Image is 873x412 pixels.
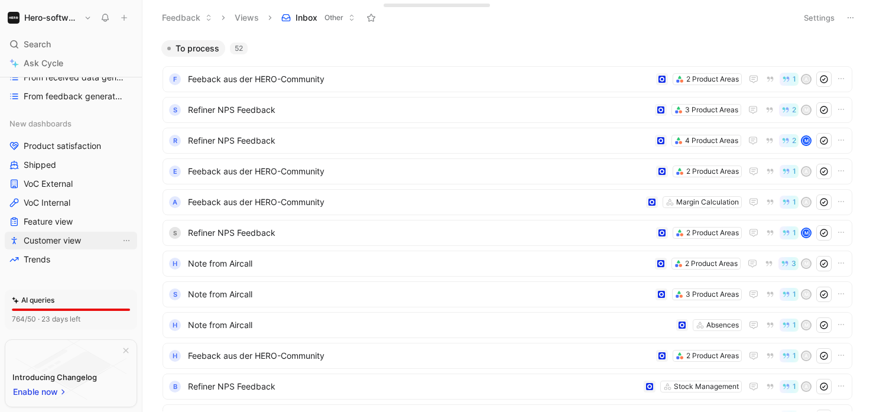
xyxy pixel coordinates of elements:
[802,290,810,299] div: M
[674,381,739,392] div: Stock Management
[163,281,852,307] a: SNote from Aircall3 Product Areas1M
[188,287,651,301] span: Note from Aircall
[24,37,51,51] span: Search
[188,164,651,179] span: Feeback aus der HERO-Community
[706,319,739,331] div: Absences
[792,106,796,113] span: 2
[24,56,63,70] span: Ask Cycle
[791,260,796,267] span: 3
[163,128,852,154] a: RRefiner NPS Feedback4 Product Areas2M
[686,227,739,239] div: 2 Product Areas
[176,43,219,54] span: To process
[229,9,264,27] button: Views
[793,383,796,390] span: 1
[24,197,70,209] span: VoC Internal
[9,118,72,129] span: New dashboards
[780,349,799,362] button: 1
[793,352,796,359] span: 1
[793,199,796,206] span: 1
[163,66,852,92] a: FFeeback aus der HERO-Community2 Product Areas1A
[778,257,799,270] button: 3
[792,137,796,144] span: 2
[5,87,137,105] a: From feedback generated features
[169,258,181,270] div: H
[24,72,125,83] span: From received data generated features
[793,291,796,298] span: 1
[685,135,738,147] div: 4 Product Areas
[163,312,852,338] a: HNote from AircallAbsences1M
[5,9,95,26] button: Hero-softwareHero-software
[5,156,137,174] a: Shipped
[121,235,132,246] button: View actions
[686,350,739,362] div: 2 Product Areas
[163,97,852,123] a: SRefiner NPS Feedback3 Product Areas2M
[5,232,137,249] a: Customer viewView actions
[780,196,799,209] button: 1
[188,318,671,332] span: Note from Aircall
[169,350,181,362] div: H
[12,294,54,306] div: AI queries
[24,235,81,246] span: Customer view
[24,178,73,190] span: VoC External
[12,370,97,384] div: Introducing Changelog
[188,195,641,209] span: Feeback aus der HERO-Community
[169,319,181,331] div: H
[24,159,56,171] span: Shipped
[188,72,651,86] span: Feeback aus der HERO-Community
[802,75,810,83] div: A
[793,168,796,175] span: 1
[5,115,137,132] div: New dashboards
[802,198,810,206] div: A
[802,382,810,391] div: A
[793,229,796,236] span: 1
[686,288,739,300] div: 3 Product Areas
[802,321,810,329] div: M
[780,226,799,239] button: 1
[24,90,124,102] span: From feedback generated features
[24,254,50,265] span: Trends
[802,259,810,268] div: M
[5,213,137,231] a: Feature view
[685,104,738,116] div: 3 Product Areas
[169,166,181,177] div: E
[5,115,137,268] div: New dashboardsProduct satisfactionShippedVoC ExternalVoC InternalFeature viewCustomer viewView ac...
[686,166,739,177] div: 2 Product Areas
[163,220,852,246] a: SRefiner NPS Feedback2 Product Areas1M
[188,257,650,271] span: Note from Aircall
[780,165,799,178] button: 1
[799,9,840,26] button: Settings
[5,194,137,212] a: VoC Internal
[324,12,343,24] span: Other
[5,35,137,53] div: Search
[8,12,20,24] img: Hero-software
[169,227,181,239] div: S
[230,43,248,54] div: 52
[802,106,810,114] div: M
[163,158,852,184] a: EFeeback aus der HERO-Community2 Product Areas1A
[793,322,796,329] span: 1
[24,12,79,23] h1: Hero-software
[169,73,181,85] div: F
[5,54,137,72] a: Ask Cycle
[276,9,361,27] button: InboxOther
[779,134,799,147] button: 2
[793,76,796,83] span: 1
[24,216,73,228] span: Feature view
[169,104,181,116] div: S
[163,374,852,400] a: BRefiner NPS FeedbackStock Management1A
[188,349,651,363] span: Feeback aus der HERO-Community
[157,9,218,27] button: Feedback
[24,140,101,152] span: Product satisfaction
[802,229,810,237] div: M
[163,343,852,369] a: HFeeback aus der HERO-Community2 Product Areas1A
[685,258,738,270] div: 2 Product Areas
[163,251,852,277] a: HNote from Aircall2 Product Areas3M
[188,379,639,394] span: Refiner NPS Feedback
[5,251,137,268] a: Trends
[161,40,225,57] button: To process
[13,385,59,399] span: Enable now
[12,384,68,400] button: Enable now
[779,103,799,116] button: 2
[780,288,799,301] button: 1
[676,196,739,208] div: Margin Calculation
